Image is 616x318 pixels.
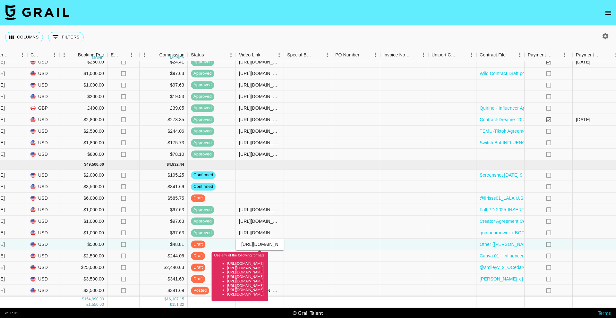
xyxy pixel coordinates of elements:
[239,93,280,100] div: https://www.tiktok.com/@quinthebooks/video/7551506510308855073
[84,162,86,167] div: $
[480,70,526,77] a: Wild Contract Draft.pdf
[27,126,59,137] div: USD
[239,206,280,213] div: https://www.tiktok.com/@izzyog3/video/7558708833166691614
[480,172,559,178] a: Screenshot [DATE] 9.47.49 PM (1).png
[59,262,107,273] div: $25,000.00
[191,151,214,157] span: approved
[371,50,380,60] button: Menu
[239,70,280,77] div: https://www.instagram.com/stories/hi.poppylaur/3715201527356513161?utm_source=ig_story_item_share...
[86,302,89,307] div: £
[239,218,280,224] div: https://www.instagram.com/p/DPeFd8pjDTh/
[227,270,266,274] li: [URL][DOMAIN_NAME]
[191,49,204,61] div: Status
[191,94,214,100] span: approved
[170,302,172,307] div: £
[506,50,515,59] button: Sort
[480,241,591,247] a: Other ([PERSON_NAME] and Headspace, Inc.) (1).pdf
[9,50,18,59] button: Sort
[576,49,602,61] div: Payment Sent Date
[239,128,280,134] div: https://www.tiktok.com/@smilleyy_2/video/7554518295487974670
[5,32,43,42] button: Select columns
[602,6,615,19] button: open drawer
[191,276,205,282] span: draft
[120,50,129,59] button: Sort
[239,49,261,61] div: Video Link
[127,50,136,60] button: Menu
[227,283,266,288] li: [URL][DOMAIN_NAME]
[332,49,380,61] div: PO Number
[410,50,419,59] button: Sort
[59,114,107,126] div: $2,800.00
[191,288,209,294] span: posted
[191,117,214,123] span: approved
[59,216,107,227] div: $1,000.00
[140,193,188,204] div: $585.75
[159,49,184,61] div: Commission
[191,241,205,247] span: draft
[239,116,280,123] div: https://www.tiktok.com/@smilleyy_2/video/7548917308798930190
[480,218,561,224] a: Creator Agreement Contract Quirine.pdf
[111,49,120,61] div: Expenses: Remove Commission?
[553,50,562,59] button: Sort
[528,49,553,61] div: Payment Sent
[227,288,266,292] li: [URL][DOMAIN_NAME]
[476,49,525,61] div: Contract File
[239,230,280,236] div: https://www.instagram.com/reel/DPWlBWsDEGM/
[27,149,59,160] div: USD
[560,50,569,60] button: Menu
[140,79,188,91] div: $97.63
[287,49,313,61] div: Special Booking Type
[383,49,410,61] div: Invoice Notes
[480,116,572,123] a: Contract-Dreame_2025-smilleyy_2-$2800.pdf
[50,50,59,60] button: Menu
[239,82,280,88] div: https://www.tiktok.com/@poppylaur/video/7554506315968564511?_t=ZP-903idRJiBmY&_r=1
[227,261,266,266] li: [URL][DOMAIN_NAME]
[140,126,188,137] div: $244.06
[515,50,525,60] button: Menu
[140,227,188,239] div: $97.63
[191,71,214,77] span: approved
[191,184,216,190] span: confirmed
[169,162,184,167] div: 4,832.44
[84,297,104,302] div: 164,990.00
[140,103,188,114] div: £39.05
[27,56,59,68] div: USD
[191,195,205,201] span: draft
[525,49,573,61] div: Payment Sent
[82,297,84,302] div: $
[107,49,140,61] div: Expenses: Remove Commission?
[59,170,107,181] div: $2,000.00
[27,91,59,103] div: USD
[18,50,27,60] button: Menu
[27,273,59,285] div: USD
[140,285,188,297] div: $341.69
[27,250,59,262] div: USD
[239,139,280,146] div: https://www.tiktok.com/@smilleyy_2/video/7552249940827802893
[59,204,107,216] div: $1,000.00
[480,253,592,259] a: Canva 01 - Influencer Agreement (@smilleyy_2) (1).pdf
[27,204,59,216] div: USD
[598,310,611,316] a: Terms
[27,68,59,79] div: USD
[576,116,590,123] div: 18/09/2025
[59,181,107,193] div: $3,500.00
[27,170,59,181] div: USD
[140,137,188,149] div: $175.73
[86,162,104,167] div: 49,500.00
[41,50,50,59] button: Sort
[48,32,84,42] button: Show filters
[27,193,59,204] div: USD
[27,181,59,193] div: USD
[27,137,59,149] div: USD
[167,162,169,167] div: $
[78,49,106,61] div: Booking Price
[322,50,332,60] button: Menu
[480,276,610,282] a: [PERSON_NAME] x [PERSON_NAME] Pop TT [DATE].docx.pdf
[59,193,107,204] div: $6,000.00
[480,139,615,146] a: Switch Bot INFLUENCER AGREEMENT-Smileyy 20250826 (1).pdf
[5,4,69,20] img: Grail Talent
[239,105,280,111] div: https://www.youtube.com/watch?si=vAJSdQCPB3mlotTH&v=QBD0YnUAz_s&feature=youtu.be
[140,262,188,273] div: $2,440.63
[140,181,188,193] div: $341.69
[27,285,59,297] div: USD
